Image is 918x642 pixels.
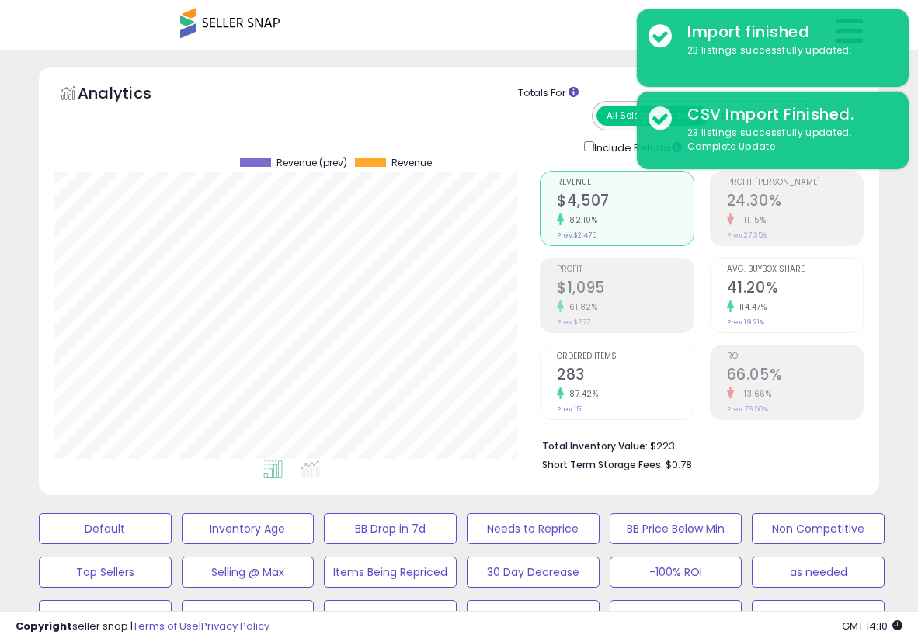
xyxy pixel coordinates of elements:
[182,513,315,544] button: Inventory Age
[276,158,347,168] span: Revenue (prev)
[467,600,600,631] button: BBBM 31-60
[610,600,742,631] button: BBBM > 500
[727,231,767,240] small: Prev: 27.35%
[676,43,897,58] div: 23 listings successfully updated.
[324,600,457,631] button: BBBM >10 NO Velocity
[727,179,863,187] span: Profit [PERSON_NAME]
[391,158,432,168] span: Revenue
[39,513,172,544] button: Default
[557,179,693,187] span: Revenue
[572,138,701,156] div: Include Returns
[557,192,693,213] h2: $4,507
[557,366,693,387] h2: 283
[727,318,764,327] small: Prev: 19.21%
[182,600,315,631] button: BBBM < 10
[182,557,315,588] button: Selling @ Max
[734,301,767,313] small: 114.47%
[564,214,597,226] small: 82.10%
[324,557,457,588] button: Items Being Repriced
[734,388,772,400] small: -13.66%
[467,557,600,588] button: 30 Day Decrease
[727,352,863,361] span: ROI
[727,279,863,300] h2: 41.20%
[467,513,600,544] button: Needs to Reprice
[610,557,742,588] button: -100% ROI
[557,352,693,361] span: Ordered Items
[666,457,692,472] span: $0.78
[133,619,199,633] a: Terms of Use
[596,106,708,126] button: All Selected Listings
[557,231,596,240] small: Prev: $2,475
[676,21,897,43] div: Import finished
[324,513,457,544] button: BB Drop in 7d
[39,557,172,588] button: Top Sellers
[564,388,598,400] small: 87.42%
[542,436,852,454] li: $223
[557,279,693,300] h2: $1,095
[542,439,648,453] b: Total Inventory Value:
[557,404,583,414] small: Prev: 151
[676,126,897,154] div: 23 listings successfully updated.
[727,404,768,414] small: Prev: 76.50%
[610,513,742,544] button: BB Price Below Min
[687,140,775,153] u: Complete Update
[752,557,885,588] button: as needed
[734,214,767,226] small: -11.15%
[16,619,72,633] strong: Copyright
[842,619,902,633] span: 2025-09-7 14:10 GMT
[39,600,172,631] button: BB Below min Special
[676,103,897,126] div: CSV Import Finished.
[201,619,269,633] a: Privacy Policy
[518,86,868,101] div: Totals For
[16,619,269,634] div: seller snap | |
[727,265,863,274] span: Avg. Buybox Share
[752,513,885,544] button: Non Competitive
[557,318,590,327] small: Prev: $677
[557,265,693,274] span: Profit
[752,600,885,631] button: BBBM 61-90
[542,458,663,471] b: Short Term Storage Fees:
[78,82,182,108] h5: Analytics
[727,366,863,387] h2: 66.05%
[727,192,863,213] h2: 24.30%
[564,301,597,313] small: 61.82%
